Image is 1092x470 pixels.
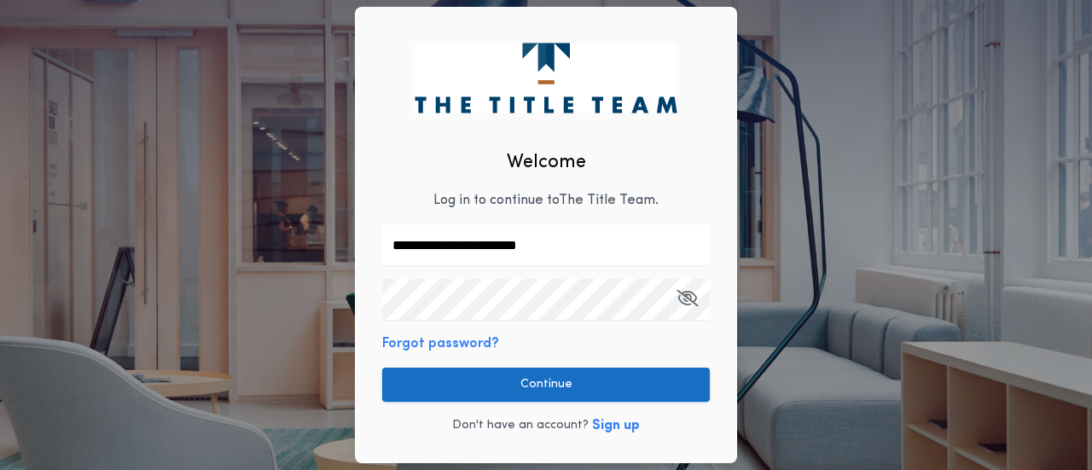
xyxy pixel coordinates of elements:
button: Sign up [592,415,640,436]
h2: Welcome [507,148,586,177]
button: Forgot password? [382,334,499,354]
button: Continue [382,368,710,402]
img: logo [415,43,677,113]
p: Don't have an account? [452,417,589,434]
p: Log in to continue to The Title Team . [433,190,659,211]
